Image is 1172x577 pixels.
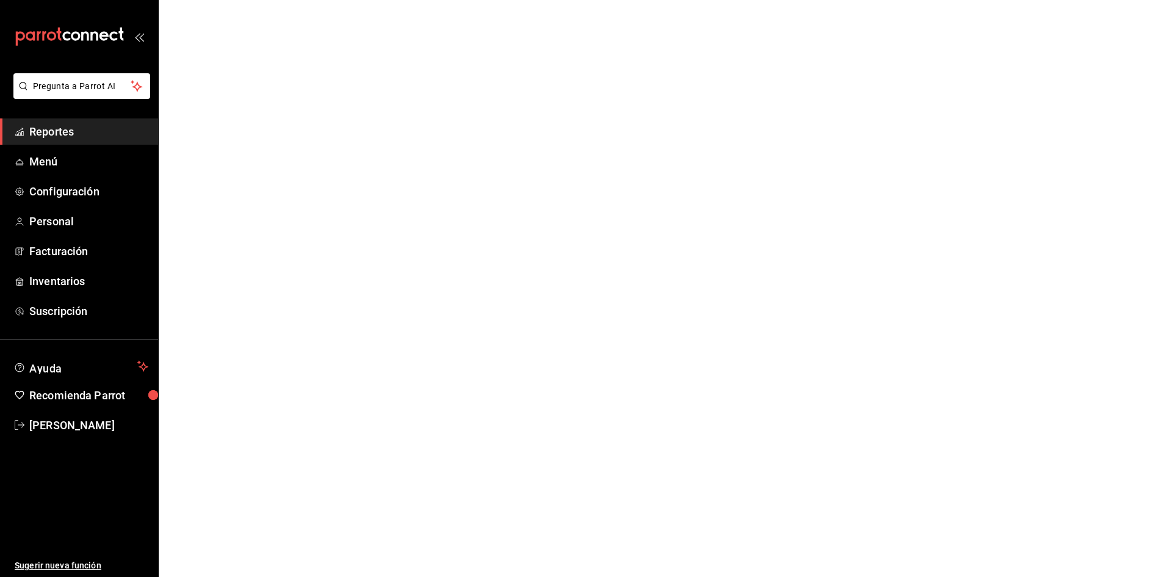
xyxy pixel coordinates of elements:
a: Pregunta a Parrot AI [9,89,150,101]
span: Ayuda [29,359,132,374]
span: Pregunta a Parrot AI [33,80,131,93]
span: Facturación [29,243,148,259]
span: Inventarios [29,273,148,289]
span: Suscripción [29,303,148,319]
button: Pregunta a Parrot AI [13,73,150,99]
span: Reportes [29,123,148,140]
span: Recomienda Parrot [29,387,148,404]
span: Sugerir nueva función [15,559,148,572]
span: Personal [29,213,148,230]
button: open_drawer_menu [134,32,144,42]
span: [PERSON_NAME] [29,417,148,434]
span: Menú [29,153,148,170]
span: Configuración [29,183,148,200]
